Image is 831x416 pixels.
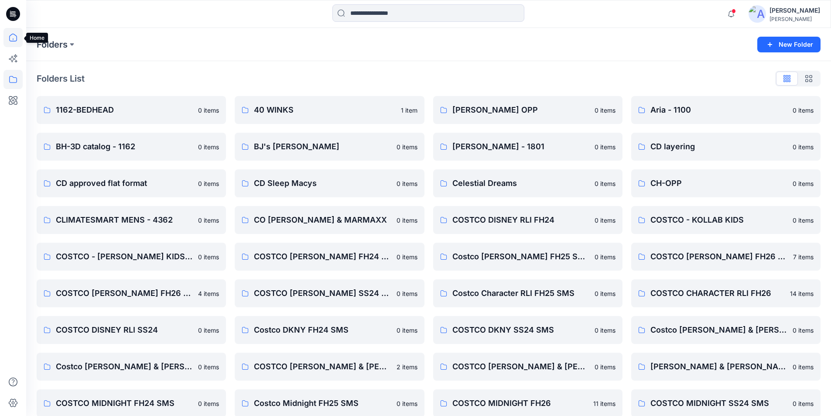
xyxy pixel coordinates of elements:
a: CD layering0 items [631,133,821,161]
p: Costco [PERSON_NAME] & [PERSON_NAME] FH25 [56,361,193,373]
p: 0 items [595,289,616,298]
p: COSTCO DISNEY RLI SS24 [56,324,193,336]
p: COSTCO [PERSON_NAME] FH26 3D [650,251,788,263]
p: COSTCO [PERSON_NAME] & [PERSON_NAME] FH26 [254,361,391,373]
p: 0 items [397,289,417,298]
p: 0 items [793,362,814,371]
a: COSTCO - [PERSON_NAME] KIDS - DESIGN USE0 items [37,243,226,271]
p: 0 items [595,179,616,188]
a: COSTCO [PERSON_NAME] & [PERSON_NAME] SS24 SMS0 items [433,353,622,381]
p: 0 items [595,106,616,115]
a: Costco [PERSON_NAME] & [PERSON_NAME] FH250 items [37,353,226,381]
a: Celestial Dreams0 items [433,169,622,197]
button: New Folder [757,37,821,52]
a: [PERSON_NAME] OPP0 items [433,96,622,124]
p: COSTCO - [PERSON_NAME] KIDS - DESIGN USE [56,251,193,263]
a: Costco Character RLI FH25 SMS0 items [433,279,622,307]
p: 0 items [198,179,219,188]
p: CD approved flat format [56,177,193,189]
p: CLIMATESMART MENS - 4362 [56,214,193,226]
p: 0 items [793,216,814,225]
a: Costco [PERSON_NAME] & [PERSON_NAME] FH24 SMS0 items [631,316,821,344]
p: 0 items [198,106,219,115]
a: COSTCO - KOLLAB KIDS0 items [631,206,821,234]
p: Costco [PERSON_NAME] & [PERSON_NAME] FH24 SMS [650,324,787,336]
p: 0 items [595,216,616,225]
a: 1162-BEDHEAD0 items [37,96,226,124]
p: [PERSON_NAME] & [PERSON_NAME] SS26 [650,361,787,373]
p: BJ's [PERSON_NAME] [254,141,391,153]
p: 0 items [397,326,417,335]
p: Costco Midnight FH25 SMS [254,397,391,409]
p: 0 items [198,216,219,225]
p: COSTCO MIDNIGHT FH24 SMS [56,397,193,409]
a: COSTCO [PERSON_NAME] & [PERSON_NAME] FH262 items [235,353,424,381]
div: [PERSON_NAME] [769,5,820,16]
p: 0 items [595,326,616,335]
a: COSTCO DKNY SS24 SMS0 items [433,316,622,344]
p: 0 items [793,106,814,115]
p: BH-3D catalog - 1162 [56,141,193,153]
p: 0 items [793,326,814,335]
a: CO [PERSON_NAME] & MARMAXX0 items [235,206,424,234]
p: Costco DKNY FH24 SMS [254,324,391,336]
a: COSTCO [PERSON_NAME] SS24 SMS0 items [235,279,424,307]
p: 0 items [595,142,616,151]
a: CD approved flat format0 items [37,169,226,197]
p: 0 items [198,399,219,408]
p: COSTCO [PERSON_NAME] & [PERSON_NAME] SS24 SMS [452,361,589,373]
p: 0 items [397,179,417,188]
a: COSTCO [PERSON_NAME] FH26 STYLE 12-55434 items [37,279,226,307]
p: Costco Character RLI FH25 SMS [452,287,589,299]
p: COSTCO [PERSON_NAME] SS24 SMS [254,287,391,299]
p: 0 items [793,179,814,188]
p: 0 items [793,399,814,408]
p: [PERSON_NAME] - 1801 [452,141,589,153]
p: COSTCO MIDNIGHT FH26 [452,397,588,409]
p: CO [PERSON_NAME] & MARMAXX [254,214,391,226]
p: 0 items [397,399,417,408]
p: Aria - 1100 [650,104,787,116]
p: 0 items [595,362,616,371]
a: COSTCO DISNEY RLI SS240 items [37,316,226,344]
p: Celestial Dreams [452,177,589,189]
a: Costco DKNY FH24 SMS0 items [235,316,424,344]
a: Aria - 11000 items [631,96,821,124]
a: CH-OPP0 items [631,169,821,197]
p: 4 items [198,289,219,298]
p: 0 items [198,362,219,371]
p: Folders List [37,72,85,85]
a: [PERSON_NAME] & [PERSON_NAME] SS260 items [631,353,821,381]
p: COSTCO [PERSON_NAME] FH26 STYLE 12-5543 [56,287,193,299]
p: COSTCO CHARACTER RLI FH26 [650,287,785,299]
p: 40 WINKS [254,104,395,116]
a: COSTCO [PERSON_NAME] FH24 SMS0 items [235,243,424,271]
p: 0 items [198,326,219,335]
a: COSTCO DISNEY RLI FH240 items [433,206,622,234]
a: COSTCO CHARACTER RLI FH2614 items [631,279,821,307]
p: 14 items [790,289,814,298]
a: Folders [37,38,68,51]
p: 2 items [397,362,417,371]
p: COSTCO DISNEY RLI FH24 [452,214,589,226]
p: Costco [PERSON_NAME] FH25 SMS [452,251,589,263]
p: CH-OPP [650,177,787,189]
a: BJ's [PERSON_NAME]0 items [235,133,424,161]
a: Costco [PERSON_NAME] FH25 SMS0 items [433,243,622,271]
p: 0 items [397,216,417,225]
p: 11 items [593,399,616,408]
p: 7 items [793,252,814,261]
a: [PERSON_NAME] - 18010 items [433,133,622,161]
p: COSTCO DKNY SS24 SMS [452,324,589,336]
p: 0 items [595,252,616,261]
p: 1162-BEDHEAD [56,104,193,116]
p: CD Sleep Macys [254,177,391,189]
a: BH-3D catalog - 11620 items [37,133,226,161]
p: 0 items [198,252,219,261]
p: COSTCO [PERSON_NAME] FH24 SMS [254,251,391,263]
p: 0 items [397,252,417,261]
p: 0 items [793,142,814,151]
p: CD layering [650,141,787,153]
a: CD Sleep Macys0 items [235,169,424,197]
